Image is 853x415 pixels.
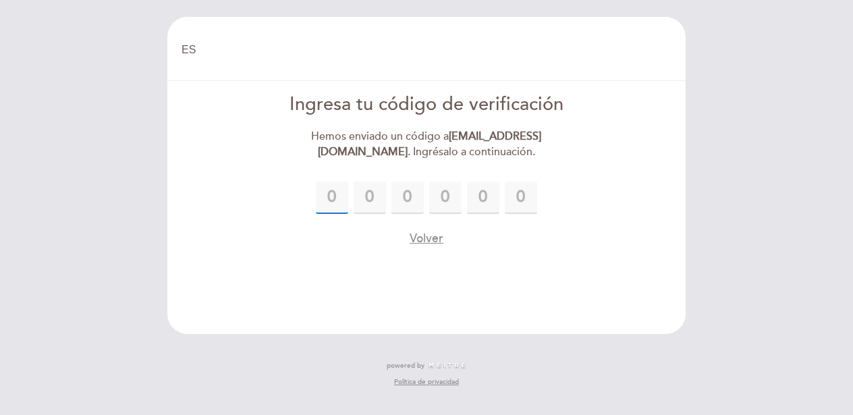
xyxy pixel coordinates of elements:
input: 0 [391,182,424,214]
input: 0 [467,182,499,214]
img: MEITRE [428,362,466,369]
input: 0 [429,182,462,214]
a: Política de privacidad [394,377,459,387]
strong: [EMAIL_ADDRESS][DOMAIN_NAME] [318,130,542,159]
span: powered by [387,361,424,370]
button: Volver [410,230,443,247]
a: powered by [387,361,466,370]
div: Ingresa tu código de verificación [272,92,582,118]
div: Hemos enviado un código a . Ingrésalo a continuación. [272,129,582,160]
input: 0 [354,182,386,214]
input: 0 [505,182,537,214]
input: 0 [316,182,348,214]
